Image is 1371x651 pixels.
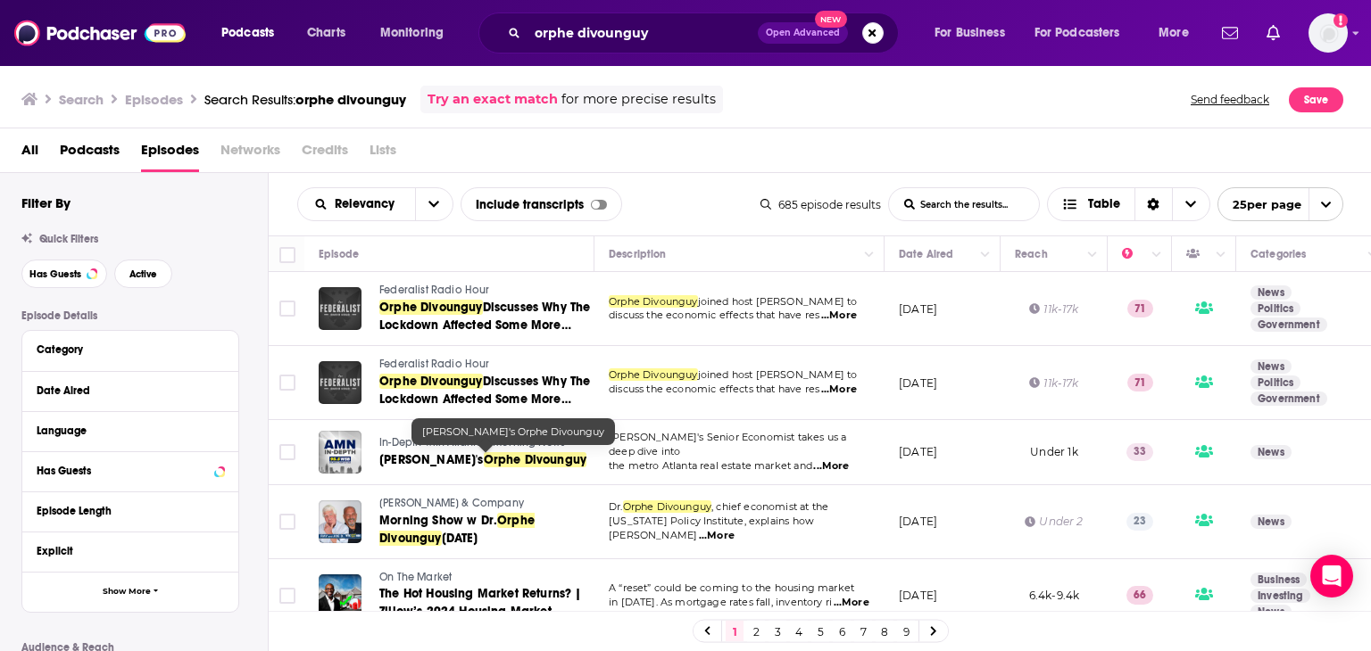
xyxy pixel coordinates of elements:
span: in [DATE]. As mortgage rates fall, inventory ri [609,596,832,608]
div: Under 2 [1025,514,1083,529]
div: Has Guests [37,465,209,477]
h3: Episodes [125,91,183,108]
span: Monitoring [380,21,444,45]
span: Orphe Divounguy [609,368,698,381]
button: Active [114,260,172,288]
a: News [1251,285,1292,300]
span: Federalist Radio Hour [379,284,490,296]
span: Orphe Divounguy [623,500,712,513]
a: News [1251,445,1292,459]
div: Description [609,243,666,265]
span: New [815,11,847,28]
button: Show profile menu [1309,13,1348,53]
span: Credits [302,136,348,172]
span: the metro Atlanta real estate market and [609,459,812,472]
div: Episode [319,243,359,265]
span: More [1159,21,1189,45]
span: Toggle select row [279,301,295,317]
button: open menu [1146,19,1211,47]
a: 1 [726,621,744,642]
a: Investing [1251,589,1310,603]
a: Politics [1251,375,1300,390]
a: Orphe DivounguyDiscusses Why The Lockdown Affected Some More Than Others [379,299,592,334]
button: Has Guests [21,260,107,288]
button: Show More [22,572,238,612]
div: 11k-17k [1029,301,1078,317]
button: Save [1289,87,1343,112]
a: Business [1251,573,1307,587]
p: Episode Details [21,309,239,322]
span: [PERSON_NAME]'s [379,452,484,467]
button: open menu [368,19,467,47]
span: In-Depth with Atlanta's Morning News [379,436,565,449]
p: [DATE] [899,375,937,391]
button: Column Actions [859,244,880,266]
span: ...More [813,459,849,474]
span: ...More [821,309,857,323]
span: [PERSON_NAME] & Company [379,497,524,509]
span: orphe divounguy [295,91,406,108]
img: Podchaser - Follow, Share and Rate Podcasts [14,16,186,50]
span: Discusses Why The Lockdown Affected Some More Than Others [379,374,591,424]
span: Quick Filters [39,233,98,245]
a: All [21,136,38,172]
a: Search Results:orphe divounguy [204,91,406,108]
span: Logged in as nbaderrubenstein [1309,13,1348,53]
button: open menu [1217,187,1343,221]
a: Charts [295,19,356,47]
a: News [1251,515,1292,529]
span: [DATE] [442,531,478,546]
a: Government [1251,317,1327,332]
span: Lists [370,136,396,172]
div: Include transcripts [461,187,622,221]
p: 66 [1126,586,1153,604]
span: Federalist Radio Hour [379,358,490,370]
span: For Podcasters [1034,21,1120,45]
button: open menu [1023,19,1146,47]
span: Has Guests [29,269,81,279]
span: Dr. [609,500,623,513]
a: Show notifications dropdown [1259,18,1287,48]
a: 5 [811,621,829,642]
span: Under 1k [1030,445,1077,458]
span: ...More [821,383,857,397]
button: Has Guests [37,459,224,482]
a: Show notifications dropdown [1215,18,1245,48]
div: Date Aired [899,243,953,265]
span: Orphe Divounguy [609,295,698,308]
span: A “reset” could be coming to the housing market [609,581,854,594]
span: discuss the economic effects that have res [609,309,819,321]
a: In-Depth with Atlanta's Morning News [379,435,592,451]
button: open menu [209,19,297,47]
span: 25 per page [1218,191,1301,218]
span: Networks [220,136,280,172]
button: Choose View [1047,187,1210,221]
p: [DATE] [899,514,937,529]
span: [US_STATE] Policy Institute, explains how [PERSON_NAME] [609,515,814,541]
p: 23 [1126,513,1153,531]
a: 7 [854,621,872,642]
button: Date Aired [37,379,224,401]
span: for more precise results [561,89,716,110]
span: Morning Show w Dr. [379,513,497,528]
div: Power Score [1122,243,1147,265]
a: News [1251,605,1292,619]
a: [PERSON_NAME] & Company [379,496,592,512]
button: Episode Length [37,499,224,522]
button: Column Actions [975,244,996,266]
span: Podcasts [221,21,274,45]
a: Try an exact match [428,89,558,110]
h2: Filter By [21,194,71,211]
a: Orphe DivounguyDiscusses Why The Lockdown Affected Some More Than Others [379,373,592,408]
div: Language [37,424,212,437]
button: open menu [415,188,453,220]
span: For Business [935,21,1005,45]
a: 3 [769,621,786,642]
button: Send feedback [1185,86,1275,113]
span: Toggle select row [279,375,295,391]
div: 11k-17k [1029,375,1078,391]
button: Explicit [37,540,224,562]
span: Relevancy [335,198,401,210]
